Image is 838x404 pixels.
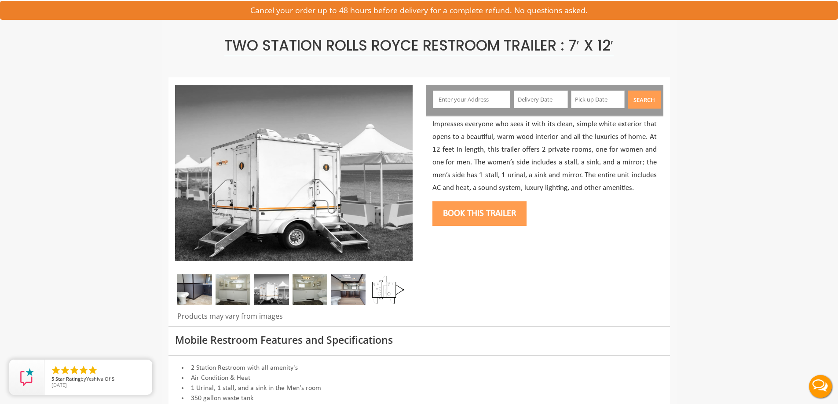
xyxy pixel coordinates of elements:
span: Star Rating [55,375,81,382]
div: Products may vary from images [175,311,413,326]
li:  [51,365,61,375]
li:  [69,365,80,375]
li:  [88,365,98,375]
img: A close view of inside of a station with a stall, mirror and cabinets [177,274,212,305]
span: [DATE] [51,382,67,388]
li:  [78,365,89,375]
li: Air Condition & Heat [175,373,663,383]
button: Book this trailer [432,201,527,226]
span: Yeshiva Of S. [86,375,116,382]
img: A close view of inside of a station with a stall, mirror and cabinets [331,274,366,305]
img: Gel 2 station 02 [216,274,250,305]
span: Two Station Rolls Royce Restroom Trailer : 7′ x 12′ [224,35,613,56]
input: Pick up Date [571,91,625,108]
button: Live Chat [803,369,838,404]
p: Impresses everyone who sees it with its clean, simple white exterior that opens to a beautiful, w... [432,118,657,194]
img: A mini restroom trailer with two separate stations and separate doors for males and females [254,274,289,305]
li: 1 Urinal, 1 stall, and a sink in the Men's room [175,383,663,393]
span: 5 [51,375,54,382]
li:  [60,365,70,375]
img: Floor Plan of 2 station restroom with sink and toilet [370,274,404,305]
h3: Mobile Restroom Features and Specifications [175,335,663,346]
input: Delivery Date [514,91,568,108]
img: Gel 2 station 03 [293,274,327,305]
li: 350 gallon waste tank [175,393,663,404]
li: 2 Station Restroom with all amenity's [175,363,663,373]
img: Review Rating [18,368,36,386]
span: by [51,376,145,382]
button: Search [628,91,661,109]
input: Enter your Address [433,91,510,108]
img: Side view of two station restroom trailer with separate doors for males and females [175,85,413,261]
